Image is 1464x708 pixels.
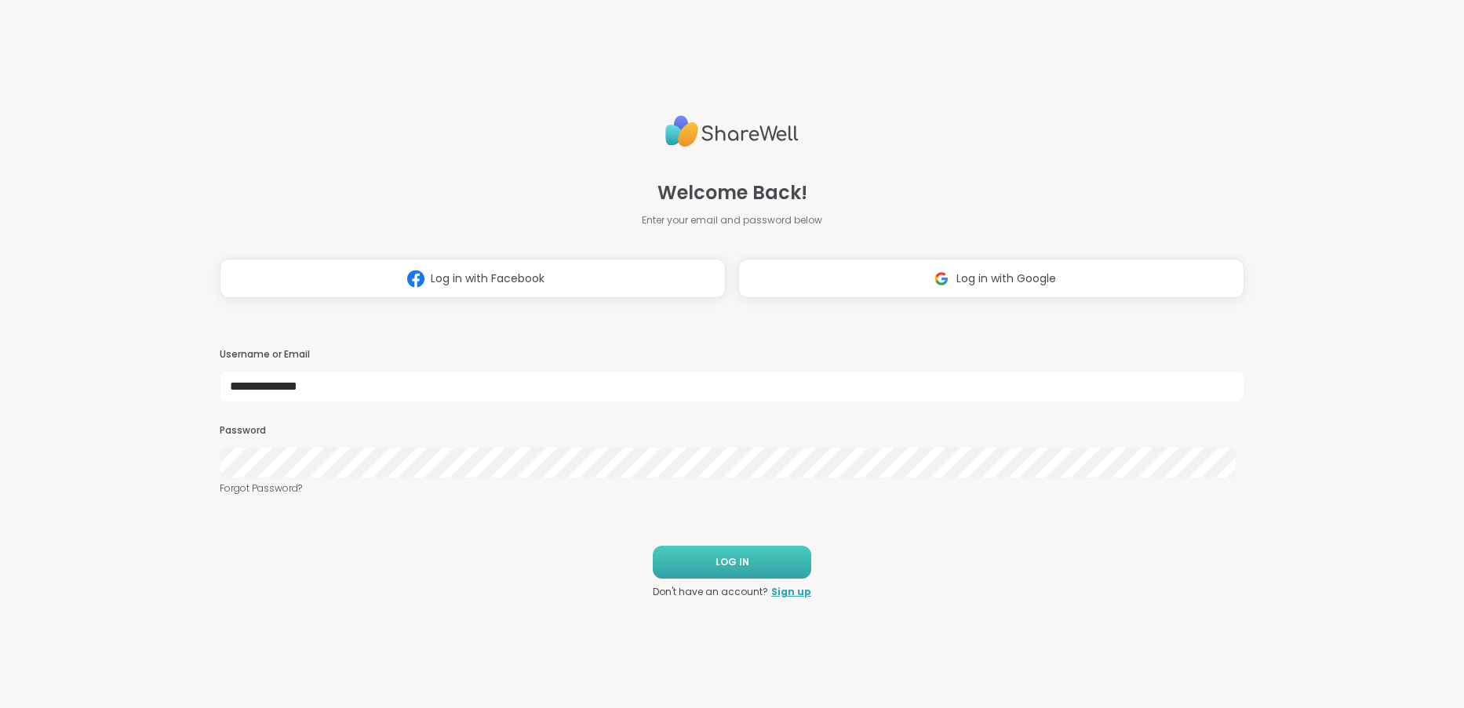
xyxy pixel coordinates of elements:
[642,213,822,227] span: Enter your email and password below
[653,546,811,579] button: LOG IN
[220,481,1244,496] a: Forgot Password?
[220,424,1244,438] h3: Password
[771,585,811,599] a: Sign up
[738,259,1244,298] button: Log in with Google
[653,585,768,599] span: Don't have an account?
[220,259,726,298] button: Log in with Facebook
[956,270,1056,287] span: Log in with Google
[665,109,799,154] img: ShareWell Logo
[716,555,749,569] span: LOG IN
[927,264,956,293] img: ShareWell Logomark
[657,179,807,207] span: Welcome Back!
[401,264,431,293] img: ShareWell Logomark
[220,348,1244,361] h3: Username or Email
[431,270,544,287] span: Log in with Facebook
